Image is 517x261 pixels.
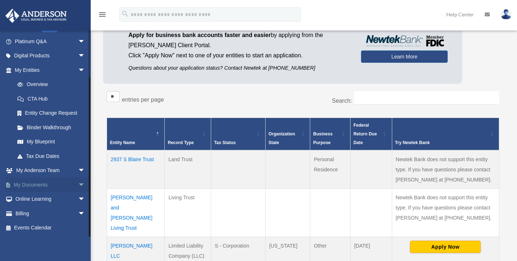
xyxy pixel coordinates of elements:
[350,118,392,151] th: Federal Return Due Date: Activate to sort
[5,49,96,63] a: Digital Productsarrow_drop_down
[395,138,488,147] div: Try Newtek Bank
[313,131,332,145] span: Business Purpose
[78,163,93,178] span: arrow_drop_down
[392,150,499,189] td: Newtek Bank does not support this entity type. If you have questions please contact [PERSON_NAME]...
[168,140,194,145] span: Record Type
[78,34,93,49] span: arrow_drop_down
[128,50,350,61] p: Click "Apply Now" next to one of your entities to start an application.
[122,97,164,103] label: entries per page
[10,77,89,92] a: Overview
[5,63,93,77] a: My Entitiesarrow_drop_down
[211,118,265,151] th: Tax Status: Activate to sort
[501,9,512,20] img: User Pic
[98,13,107,19] a: menu
[10,120,93,135] a: Binder Walkthrough
[361,50,448,63] a: Learn More
[78,49,93,64] span: arrow_drop_down
[310,150,350,189] td: Personal Residence
[310,118,350,151] th: Business Purpose: Activate to sort
[128,30,350,50] p: by applying from the [PERSON_NAME] Client Portal.
[214,140,236,145] span: Tax Status
[410,241,481,253] button: Apply Now
[10,135,93,149] a: My Blueprint
[98,10,107,19] i: menu
[128,64,350,73] p: Questions about your application status? Contact Newtek at [PHONE_NUMBER]
[5,221,96,235] a: Events Calendar
[5,178,96,192] a: My Documentsarrow_drop_down
[107,189,165,237] td: [PERSON_NAME] and [PERSON_NAME] Living Trust
[10,149,93,163] a: Tax Due Dates
[107,150,165,189] td: 2937 S Blaire Trust
[392,189,499,237] td: Newtek Bank does not support this entity type. If you have questions please contact [PERSON_NAME]...
[110,140,135,145] span: Entity Name
[3,9,69,23] img: Anderson Advisors Platinum Portal
[332,98,352,104] label: Search:
[265,118,310,151] th: Organization State: Activate to sort
[165,189,211,237] td: Living Trust
[78,178,93,192] span: arrow_drop_down
[107,118,165,151] th: Entity Name: Activate to invert sorting
[10,91,93,106] a: CTA Hub
[165,118,211,151] th: Record Type: Activate to sort
[78,192,93,207] span: arrow_drop_down
[5,206,96,221] a: Billingarrow_drop_down
[392,118,499,151] th: Try Newtek Bank : Activate to sort
[5,192,96,207] a: Online Learningarrow_drop_down
[121,10,129,18] i: search
[5,163,96,178] a: My Anderson Teamarrow_drop_down
[5,34,96,49] a: Platinum Q&Aarrow_drop_down
[10,106,93,121] a: Entity Change Request
[78,63,93,78] span: arrow_drop_down
[353,123,377,145] span: Federal Return Due Date
[78,206,93,221] span: arrow_drop_down
[165,150,211,189] td: Land Trust
[268,131,295,145] span: Organization State
[128,32,271,38] span: Apply for business bank accounts faster and easier
[365,35,444,47] img: NewtekBankLogoSM.png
